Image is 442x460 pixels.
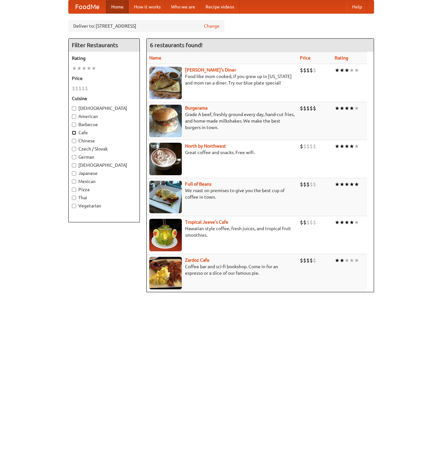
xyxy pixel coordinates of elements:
[72,147,76,151] input: Czech / Slovak
[335,55,348,60] a: Rating
[313,143,316,150] li: $
[349,67,354,74] li: ★
[72,196,76,200] input: Thai
[149,105,182,137] img: burgerama.jpg
[303,143,306,150] li: $
[306,219,310,226] li: $
[149,257,182,289] img: zardoz.jpg
[340,67,344,74] li: ★
[72,129,136,136] label: Cafe
[300,181,303,188] li: $
[149,181,182,213] img: beans.jpg
[78,85,82,92] li: $
[354,219,359,226] li: ★
[335,105,340,112] li: ★
[129,0,166,13] a: How it works
[306,257,310,264] li: $
[300,105,303,112] li: $
[344,105,349,112] li: ★
[340,143,344,150] li: ★
[347,0,367,13] a: Help
[349,257,354,264] li: ★
[72,178,136,185] label: Mexican
[300,55,311,60] a: Price
[310,181,313,188] li: $
[204,23,220,29] a: Change
[149,55,161,60] a: Name
[149,149,295,156] p: Great coffee and snacks. Free wifi.
[303,105,306,112] li: $
[306,67,310,74] li: $
[72,138,136,144] label: Chinese
[72,105,136,112] label: [DEMOGRAPHIC_DATA]
[340,105,344,112] li: ★
[72,170,136,177] label: Japanese
[344,67,349,74] li: ★
[354,181,359,188] li: ★
[335,143,340,150] li: ★
[335,181,340,188] li: ★
[303,67,306,74] li: $
[344,181,349,188] li: ★
[149,219,182,251] img: jeeves.jpg
[72,188,76,192] input: Pizza
[306,105,310,112] li: $
[300,257,303,264] li: $
[150,42,203,48] ng-pluralize: 6 restaurants found!
[313,257,316,264] li: $
[300,143,303,150] li: $
[354,105,359,112] li: ★
[72,155,76,159] input: German
[344,219,349,226] li: ★
[340,257,344,264] li: ★
[349,105,354,112] li: ★
[340,219,344,226] li: ★
[310,257,313,264] li: $
[185,143,226,149] a: North by Northwest
[200,0,239,13] a: Recipe videos
[82,65,87,72] li: ★
[149,225,295,238] p: Hawaiian style coffee, fresh juices, and tropical fruit smoothies.
[85,85,88,92] li: $
[166,0,200,13] a: Who we are
[344,143,349,150] li: ★
[310,143,313,150] li: $
[72,65,77,72] li: ★
[340,181,344,188] li: ★
[300,67,303,74] li: $
[68,20,224,32] div: Deliver to: [STREET_ADDRESS]
[306,143,310,150] li: $
[313,105,316,112] li: $
[72,139,76,143] input: Chinese
[335,257,340,264] li: ★
[303,257,306,264] li: $
[310,219,313,226] li: $
[72,162,136,168] label: [DEMOGRAPHIC_DATA]
[72,121,136,128] label: Barbecue
[72,194,136,201] label: Thai
[149,73,295,86] p: Food like mom cooked, if you grew up in [US_STATE] and mom ran a diner. Try our blue plate special!
[335,219,340,226] li: ★
[149,111,295,131] p: Grade A beef, freshly ground every day, hand-cut fries, and home-made milkshakes. We make the bes...
[313,181,316,188] li: $
[77,65,82,72] li: ★
[72,85,75,92] li: $
[354,143,359,150] li: ★
[106,0,129,13] a: Home
[72,55,136,61] h5: Rating
[149,143,182,175] img: north.jpg
[72,163,76,167] input: [DEMOGRAPHIC_DATA]
[82,85,85,92] li: $
[72,123,76,127] input: Barbecue
[72,154,136,160] label: German
[303,181,306,188] li: $
[185,105,208,111] a: Burgerama
[354,257,359,264] li: ★
[72,75,136,82] h5: Price
[185,219,228,225] a: Tropical Jeeve's Cafe
[69,0,106,13] a: FoodMe
[185,67,236,72] a: [PERSON_NAME]'s Diner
